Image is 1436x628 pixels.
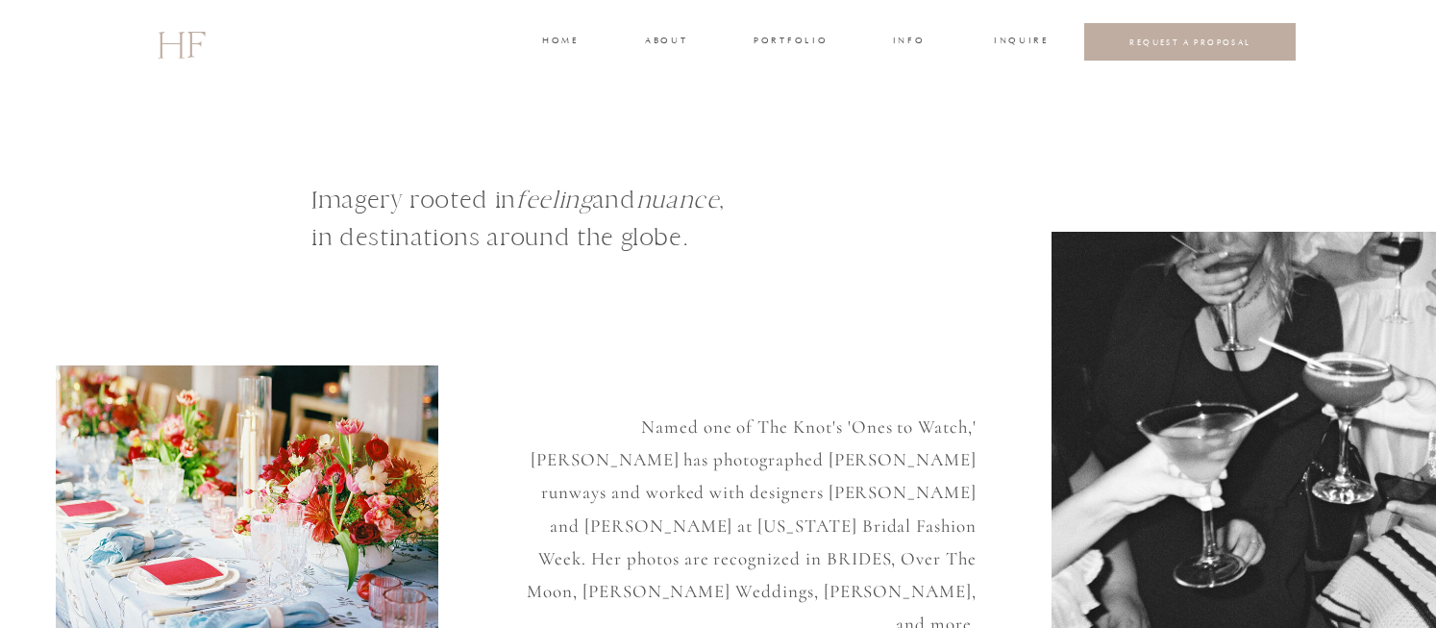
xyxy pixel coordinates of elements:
p: Named one of The Knot's 'Ones to Watch,' [PERSON_NAME] has photographed [PERSON_NAME] runways and... [510,411,977,609]
a: REQUEST A PROPOSAL [1100,37,1281,47]
a: portfolio [754,34,826,51]
a: INQUIRE [994,34,1046,51]
a: home [542,34,578,51]
a: about [645,34,685,51]
i: feeling [516,185,592,214]
i: nuance [636,185,720,214]
a: HF [157,14,205,70]
a: INFO [891,34,927,51]
h1: Imagery rooted in and , in destinations around the globe. [311,181,830,283]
